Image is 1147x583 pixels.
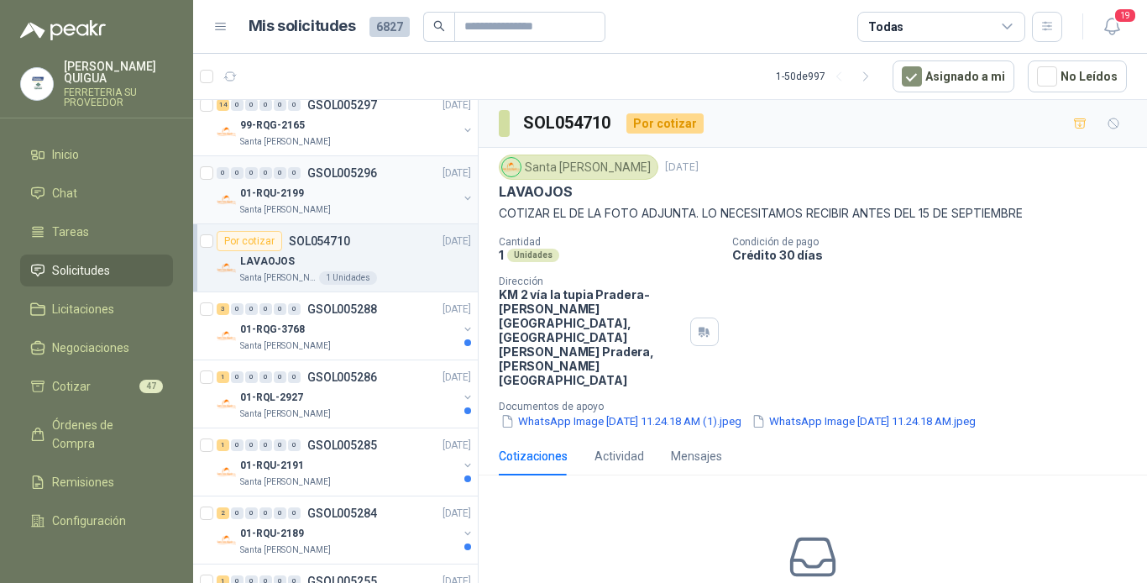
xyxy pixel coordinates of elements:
div: 0 [274,99,286,111]
button: 19 [1097,12,1127,42]
span: search [433,20,445,32]
p: KM 2 vía la tupia Pradera-[PERSON_NAME][GEOGRAPHIC_DATA], [GEOGRAPHIC_DATA][PERSON_NAME] Pradera ... [499,287,683,387]
a: 0 0 0 0 0 0 GSOL005296[DATE] Company Logo01-RQU-2199Santa [PERSON_NAME] [217,163,474,217]
div: Todas [868,18,903,36]
p: GSOL005286 [307,371,377,383]
span: Solicitudes [52,261,110,280]
h3: SOL054710 [523,110,613,136]
p: [DATE] [665,160,699,176]
p: FERRETERIA SU PROVEEDOR [64,87,173,108]
p: Documentos de apoyo [499,401,1140,412]
div: 14 [217,99,229,111]
div: 1 [217,439,229,451]
p: Santa [PERSON_NAME] [240,475,331,489]
p: [DATE] [443,370,471,386]
div: 0 [245,439,258,451]
img: Company Logo [217,326,237,346]
a: Remisiones [20,466,173,498]
p: SOL054710 [289,235,350,247]
a: Chat [20,177,173,209]
div: Unidades [507,249,559,262]
div: 2 [217,507,229,519]
img: Company Logo [217,258,237,278]
span: Negociaciones [52,339,129,357]
button: WhatsApp Image [DATE] 11.24.18 AM (1).jpeg [499,412,743,430]
button: WhatsApp Image [DATE] 11.24.18 AM.jpeg [750,412,977,430]
div: 0 [259,167,272,179]
img: Company Logo [217,190,237,210]
span: Chat [52,184,77,202]
div: 0 [274,371,286,383]
div: 0 [231,303,244,315]
p: 1 [499,248,504,262]
p: [DATE] [443,302,471,318]
p: GSOL005285 [307,439,377,451]
span: 47 [139,380,163,393]
a: Inicio [20,139,173,171]
div: 0 [245,167,258,179]
a: Negociaciones [20,332,173,364]
img: Company Logo [217,394,237,414]
span: Licitaciones [52,300,114,318]
p: 01-RQG-3768 [240,322,305,338]
p: LAVAOJOS [499,183,573,201]
button: Asignado a mi [893,60,1014,92]
div: 0 [259,303,272,315]
span: 6827 [369,17,410,37]
div: 0 [231,507,244,519]
div: 0 [288,99,301,111]
div: 0 [288,439,301,451]
div: 0 [231,439,244,451]
img: Logo peakr [20,20,106,40]
a: 2 0 0 0 0 0 GSOL005284[DATE] Company Logo01-RQU-2189Santa [PERSON_NAME] [217,503,474,557]
p: Santa [PERSON_NAME] [240,135,331,149]
p: Cantidad [499,236,719,248]
a: Solicitudes [20,255,173,286]
div: 3 [217,303,229,315]
div: Por cotizar [217,231,282,251]
span: Configuración [52,512,126,530]
div: Mensajes [671,447,722,465]
p: [PERSON_NAME] QUIGUA [64,60,173,84]
p: Santa [PERSON_NAME] [240,407,331,421]
p: GSOL005297 [307,99,377,111]
p: [DATE] [443,438,471,454]
a: 1 0 0 0 0 0 GSOL005286[DATE] Company Logo01-RQL-2927Santa [PERSON_NAME] [217,367,474,421]
div: 0 [288,507,301,519]
p: 01-RQU-2191 [240,458,304,474]
div: 0 [245,371,258,383]
p: 99-RQG-2165 [240,118,305,134]
img: Company Logo [217,462,237,482]
a: Por cotizarSOL054710[DATE] Company LogoLAVAOJOSSanta [PERSON_NAME]1 Unidades [193,224,478,292]
a: 3 0 0 0 0 0 GSOL005288[DATE] Company Logo01-RQG-3768Santa [PERSON_NAME] [217,299,474,353]
div: 0 [231,167,244,179]
p: Santa [PERSON_NAME] [240,339,331,353]
img: Company Logo [502,158,521,176]
div: 0 [259,439,272,451]
a: Configuración [20,505,173,537]
div: 0 [245,99,258,111]
p: [DATE] [443,506,471,522]
p: 01-RQU-2189 [240,526,304,542]
div: 0 [259,371,272,383]
p: GSOL005288 [307,303,377,315]
div: 0 [259,99,272,111]
a: 1 0 0 0 0 0 GSOL005285[DATE] Company Logo01-RQU-2191Santa [PERSON_NAME] [217,435,474,489]
p: 01-RQU-2199 [240,186,304,202]
p: [DATE] [443,165,471,181]
div: 0 [274,167,286,179]
p: Santa [PERSON_NAME] [240,203,331,217]
a: Órdenes de Compra [20,409,173,460]
img: Company Logo [21,68,53,100]
span: Inicio [52,145,79,164]
p: 01-RQL-2927 [240,390,303,406]
p: Santa [PERSON_NAME] [240,271,316,285]
div: Santa [PERSON_NAME] [499,155,658,180]
a: Licitaciones [20,293,173,325]
p: Crédito 30 días [732,248,1140,262]
p: Dirección [499,276,683,287]
a: 14 0 0 0 0 0 GSOL005297[DATE] Company Logo99-RQG-2165Santa [PERSON_NAME] [217,95,474,149]
a: Cotizar47 [20,370,173,402]
div: 0 [245,507,258,519]
div: 0 [259,507,272,519]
